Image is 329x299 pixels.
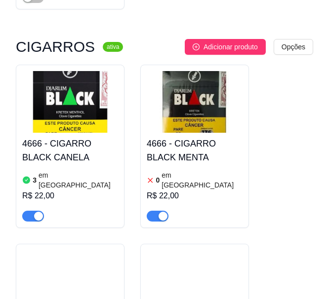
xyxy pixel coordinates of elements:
span: plus-circle [193,43,200,50]
div: R$ 22,00 [22,190,118,202]
article: em [GEOGRAPHIC_DATA] [39,170,118,190]
img: product-image [147,71,243,133]
sup: ativa [103,42,123,52]
h4: 4666 - CIGARRO BLACK CANELA [22,137,118,164]
span: Adicionar produto [204,41,258,52]
img: product-image [22,71,118,133]
article: 0 [156,175,160,185]
button: Opções [274,39,313,55]
article: em [GEOGRAPHIC_DATA] [162,170,243,190]
span: Opções [282,41,305,52]
div: R$ 22,00 [147,190,243,202]
article: 3 [33,175,37,185]
button: Adicionar produto [185,39,266,55]
h3: CIGARROS [16,41,95,53]
h4: 4666 - CIGARRO BLACK MENTA [147,137,243,164]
